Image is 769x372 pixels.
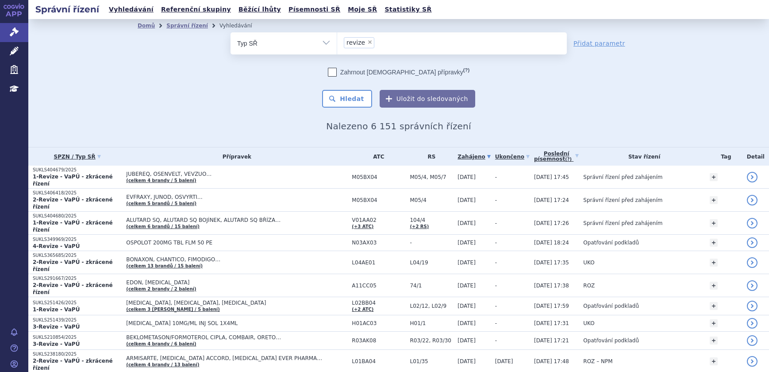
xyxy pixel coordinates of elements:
[126,178,196,183] a: (celkem 4 brandy / 5 balení)
[747,280,757,291] a: detail
[458,320,476,326] span: [DATE]
[710,259,718,267] a: +
[33,243,80,249] strong: 4-Revize - VaPÚ
[534,337,569,344] span: [DATE] 17:21
[352,283,405,289] span: A11CC05
[747,218,757,229] a: detail
[352,217,405,223] span: V01AA02
[583,283,595,289] span: ROZ
[495,260,497,266] span: -
[33,282,113,295] strong: 2-Revize - VaPÚ - zkrácené řízení
[126,224,200,229] a: (celkem 6 brandů / 15 balení)
[495,320,497,326] span: -
[747,301,757,311] a: detail
[495,303,497,309] span: -
[33,236,122,243] p: SUKLS349969/2025
[710,337,718,345] a: +
[534,358,569,364] span: [DATE] 17:48
[347,147,405,166] th: ATC
[410,358,453,364] span: L01/35
[410,260,453,266] span: L04/19
[33,317,122,323] p: SUKLS251439/2025
[352,300,405,306] span: L02BB04
[126,256,347,263] span: BONAXON, CHANTICO, FIMODIGO…
[367,39,373,45] span: ×
[458,174,476,180] span: [DATE]
[410,240,453,246] span: -
[458,303,476,309] span: [DATE]
[583,220,662,226] span: Správní řízení před zahájením
[458,240,476,246] span: [DATE]
[747,257,757,268] a: detail
[33,213,122,219] p: SUKLS404680/2025
[495,197,497,203] span: -
[345,4,380,15] a: Moje SŘ
[583,337,639,344] span: Opatřování podkladů
[138,23,155,29] a: Domů
[579,147,705,166] th: Stav řízení
[534,320,569,326] span: [DATE] 17:31
[495,151,530,163] a: Ukončeno
[322,90,372,108] button: Hledat
[106,4,156,15] a: Vyhledávání
[33,197,113,210] strong: 2-Revize - VaPÚ - zkrácené řízení
[126,341,196,346] a: (celkem 4 brandy / 6 balení)
[326,121,471,132] span: Nalezeno 6 151 správních řízení
[583,240,639,246] span: Opatřování podkladů
[126,307,219,312] a: (celkem 3 [PERSON_NAME] / 5 balení)
[346,39,365,46] span: revize
[410,320,453,326] span: H01/1
[710,173,718,181] a: +
[705,147,742,166] th: Tag
[33,259,113,272] strong: 2-Revize - VaPÚ - zkrácené řízení
[583,303,639,309] span: Opatřování podkladů
[352,320,405,326] span: H01AC03
[33,174,113,187] strong: 1-Revize - VaPÚ - zkrácené řízení
[534,220,569,226] span: [DATE] 17:26
[33,334,122,341] p: SUKLS210854/2025
[534,147,579,166] a: Poslednípísemnost(?)
[534,197,569,203] span: [DATE] 17:24
[495,240,497,246] span: -
[495,174,497,180] span: -
[710,302,718,310] a: +
[583,358,612,364] span: ROZ – NPM
[410,197,453,203] span: M05/4
[33,220,113,233] strong: 1-Revize - VaPÚ - zkrácené řízení
[166,23,208,29] a: Správní řízení
[742,147,769,166] th: Detail
[747,318,757,329] a: detail
[377,37,382,48] input: revize
[126,355,347,361] span: ARMISARTE, [MEDICAL_DATA] ACCORD, [MEDICAL_DATA] EVER PHARMA…
[33,252,122,259] p: SUKLS365685/2025
[33,275,122,282] p: SUKLS291667/2025
[458,358,476,364] span: [DATE]
[122,147,347,166] th: Přípravek
[410,224,429,229] a: (+2 RS)
[534,283,569,289] span: [DATE] 17:38
[710,239,718,247] a: +
[565,157,572,162] abbr: (?)
[382,4,434,15] a: Statistiky SŘ
[710,282,718,290] a: +
[126,300,347,306] span: [MEDICAL_DATA], [MEDICAL_DATA], [MEDICAL_DATA]
[458,337,476,344] span: [DATE]
[158,4,234,15] a: Referenční skupiny
[126,217,347,223] span: ALUTARD SQ, ALUTARD SQ BOJÍNEK, ALUTARD SQ BŘÍZA…
[463,67,469,73] abbr: (?)
[583,197,662,203] span: Správní řízení před zahájením
[534,174,569,180] span: [DATE] 17:45
[747,356,757,367] a: detail
[710,196,718,204] a: +
[33,151,122,163] a: SPZN / Typ SŘ
[710,319,718,327] a: +
[33,358,113,371] strong: 2-Revize - VaPÚ - zkrácené řízení
[410,283,453,289] span: 74/1
[126,362,199,367] a: (celkem 4 brandy / 13 balení)
[458,283,476,289] span: [DATE]
[28,3,106,15] h2: Správní řízení
[352,174,405,180] span: M05BX04
[352,197,405,203] span: M05BX04
[458,151,490,163] a: Zahájeno
[534,260,569,266] span: [DATE] 17:35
